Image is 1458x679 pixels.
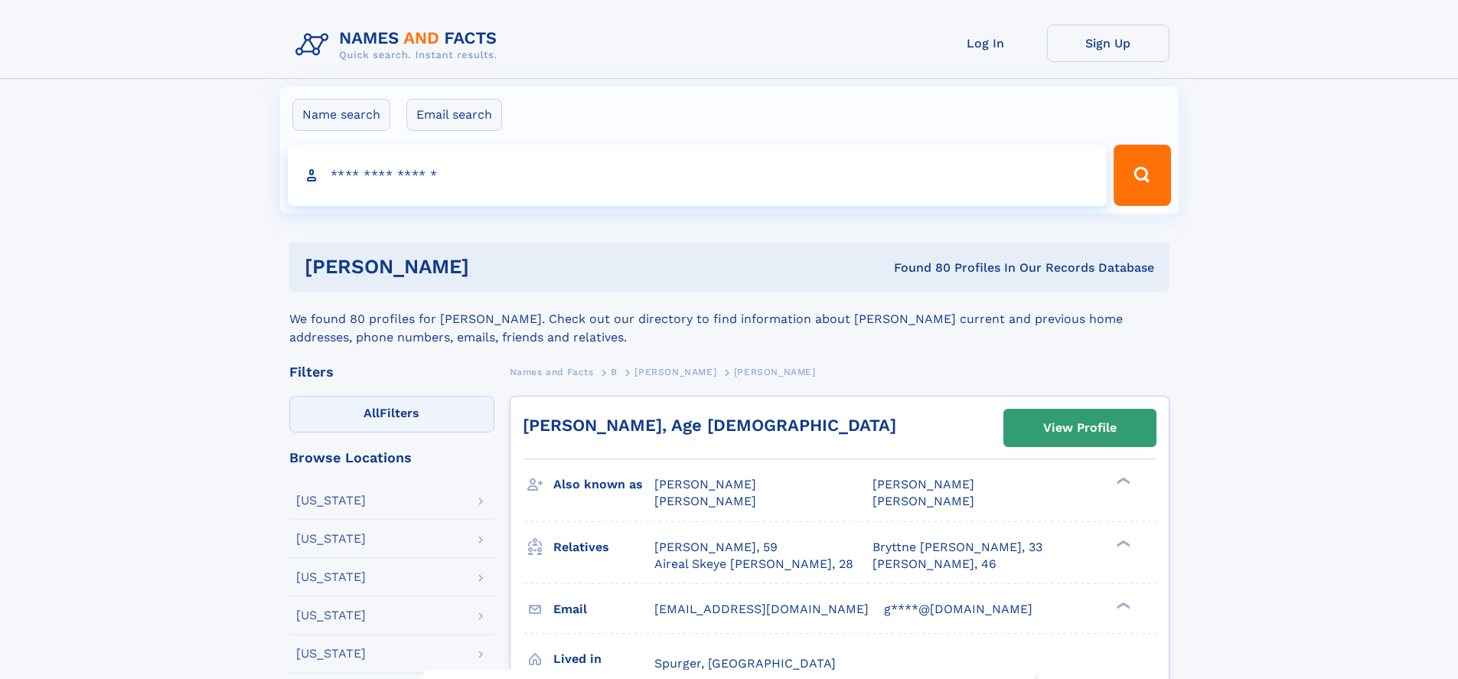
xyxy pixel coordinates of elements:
[1114,145,1170,206] button: Search Button
[634,367,716,377] span: [PERSON_NAME]
[289,365,494,379] div: Filters
[553,472,654,498] h3: Also known as
[873,477,974,491] span: [PERSON_NAME]
[654,477,756,491] span: [PERSON_NAME]
[406,99,502,131] label: Email search
[296,533,366,545] div: [US_STATE]
[289,24,510,66] img: Logo Names and Facts
[925,24,1047,62] a: Log In
[296,609,366,622] div: [US_STATE]
[289,292,1169,347] div: We found 80 profiles for [PERSON_NAME]. Check out our directory to find information about [PERSON...
[654,656,836,671] span: Spurger, [GEOGRAPHIC_DATA]
[1113,476,1131,486] div: ❯
[873,556,996,573] a: [PERSON_NAME], 46
[296,648,366,660] div: [US_STATE]
[289,451,494,465] div: Browse Locations
[553,596,654,622] h3: Email
[634,362,716,381] a: [PERSON_NAME]
[1043,410,1117,446] div: View Profile
[873,494,974,508] span: [PERSON_NAME]
[296,495,366,507] div: [US_STATE]
[654,556,853,573] a: Aireal Skeye [PERSON_NAME], 28
[1113,600,1131,610] div: ❯
[654,539,778,556] a: [PERSON_NAME], 59
[1004,410,1156,446] a: View Profile
[288,145,1107,206] input: search input
[654,602,869,616] span: [EMAIL_ADDRESS][DOMAIN_NAME]
[654,494,756,508] span: [PERSON_NAME]
[681,260,1154,276] div: Found 80 Profiles In Our Records Database
[611,362,618,381] a: B
[510,362,594,381] a: Names and Facts
[873,539,1042,556] a: Bryttne [PERSON_NAME], 33
[1047,24,1169,62] a: Sign Up
[305,257,682,276] h1: [PERSON_NAME]
[1113,538,1131,548] div: ❯
[289,396,494,433] label: Filters
[734,367,816,377] span: [PERSON_NAME]
[523,416,896,435] a: [PERSON_NAME], Age [DEMOGRAPHIC_DATA]
[553,534,654,560] h3: Relatives
[292,99,390,131] label: Name search
[553,646,654,672] h3: Lived in
[611,367,618,377] span: B
[296,571,366,583] div: [US_STATE]
[364,406,380,420] span: All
